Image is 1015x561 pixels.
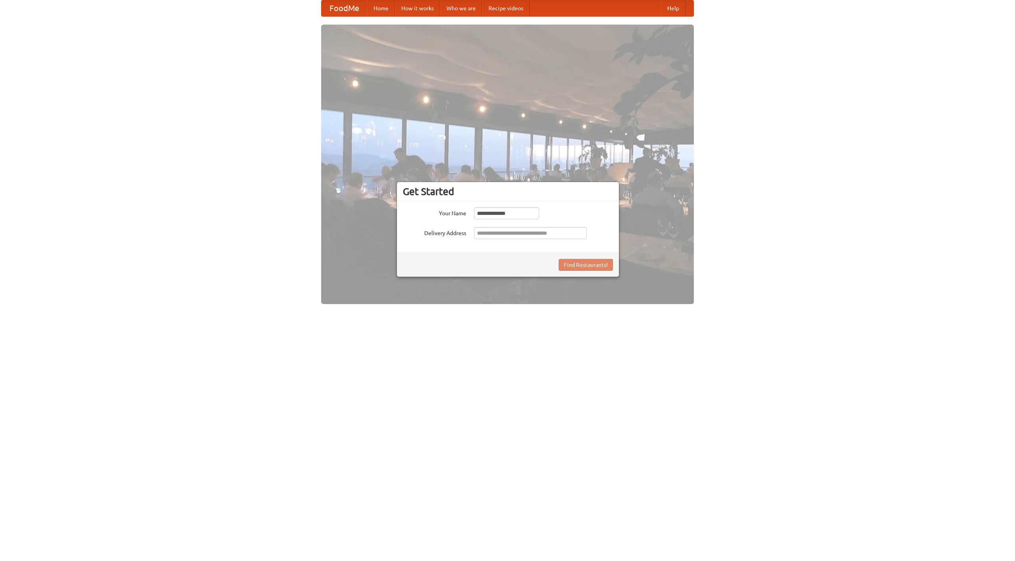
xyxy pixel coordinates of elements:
a: Home [367,0,395,16]
label: Delivery Address [403,227,466,237]
a: FoodMe [322,0,367,16]
h3: Get Started [403,186,613,197]
a: How it works [395,0,440,16]
a: Who we are [440,0,482,16]
label: Your Name [403,207,466,217]
a: Recipe videos [482,0,530,16]
a: Help [661,0,686,16]
button: Find Restaurants! [559,259,613,271]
